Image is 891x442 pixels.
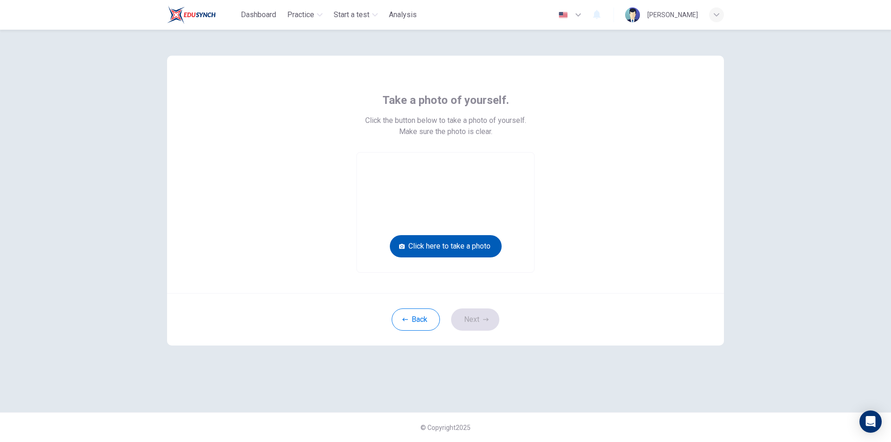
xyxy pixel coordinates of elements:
a: Train Test logo [167,6,237,24]
span: Take a photo of yourself. [382,93,509,108]
span: Make sure the photo is clear. [399,126,492,137]
img: Profile picture [625,7,640,22]
button: Analysis [385,6,420,23]
span: Start a test [334,9,369,20]
span: Click the button below to take a photo of yourself. [365,115,526,126]
button: Click here to take a photo [390,235,502,257]
span: Practice [287,9,314,20]
img: Train Test logo [167,6,216,24]
span: © Copyright 2025 [420,424,471,431]
span: Dashboard [241,9,276,20]
button: Start a test [330,6,381,23]
button: Dashboard [237,6,280,23]
button: Practice [284,6,326,23]
button: Back [392,308,440,331]
span: Analysis [389,9,417,20]
div: [PERSON_NAME] [647,9,698,20]
img: en [557,12,569,19]
div: Open Intercom Messenger [859,410,882,433]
